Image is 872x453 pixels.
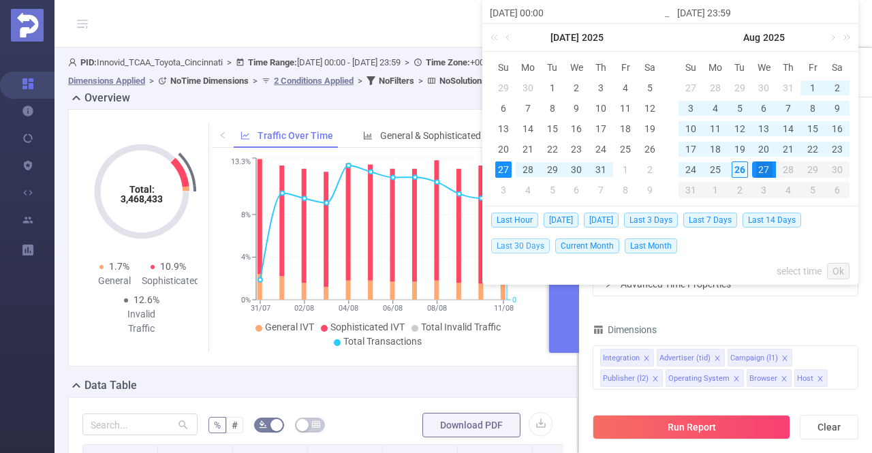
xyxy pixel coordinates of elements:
[241,253,251,262] tspan: 4%
[223,57,236,67] span: >
[589,180,613,200] td: August 7, 2025
[825,57,850,78] th: Sat
[679,61,703,74] span: Su
[568,100,585,116] div: 9
[752,180,777,200] td: September 3, 2025
[613,119,638,139] td: July 18, 2025
[805,141,821,157] div: 22
[565,57,589,78] th: Wed
[825,78,850,98] td: August 2, 2025
[589,78,613,98] td: July 3, 2025
[134,294,159,305] span: 12.6%
[805,121,821,137] div: 15
[703,78,728,98] td: July 28, 2025
[777,258,822,284] a: select time
[752,119,777,139] td: August 13, 2025
[781,355,788,363] i: icon: close
[747,369,792,387] li: Browser
[160,261,186,272] span: 10.9%
[756,141,772,157] div: 20
[714,355,721,363] i: icon: close
[800,78,825,98] td: August 1, 2025
[520,80,536,96] div: 30
[495,182,512,198] div: 3
[549,24,580,51] a: [DATE]
[490,5,664,21] input: Start date
[600,369,663,387] li: Publisher (l2)
[343,336,422,347] span: Total Transactions
[240,131,250,140] i: icon: line-chart
[800,182,825,198] div: 5
[638,98,662,119] td: July 12, 2025
[728,78,752,98] td: July 29, 2025
[794,369,828,387] li: Host
[707,161,723,178] div: 25
[491,180,516,200] td: August 3, 2025
[312,420,320,428] i: icon: table
[617,121,634,137] div: 18
[68,58,80,67] i: icon: user
[495,141,512,157] div: 20
[503,24,515,51] a: Previous month (PageUp)
[776,159,800,180] td: August 28, 2025
[584,213,619,228] span: [DATE]
[589,57,613,78] th: Thu
[703,159,728,180] td: August 25, 2025
[540,57,565,78] th: Tue
[638,159,662,180] td: August 2, 2025
[659,349,711,367] div: Advertiser (tid)
[617,161,634,178] div: 1
[339,304,358,313] tspan: 04/08
[383,304,403,313] tspan: 06/08
[703,139,728,159] td: August 18, 2025
[565,61,589,74] span: We
[728,61,752,74] span: Tu
[250,304,270,313] tspan: 31/07
[829,80,845,96] div: 2
[625,238,677,253] span: Last Month
[491,78,516,98] td: June 29, 2025
[800,61,825,74] span: Fr
[491,238,550,253] span: Last 30 Days
[797,370,813,388] div: Host
[516,61,540,74] span: Mo
[495,121,512,137] div: 13
[593,415,790,439] button: Run Report
[617,182,634,198] div: 8
[825,98,850,119] td: August 9, 2025
[642,182,658,198] div: 9
[728,139,752,159] td: August 19, 2025
[544,141,561,157] div: 22
[248,57,297,67] b: Time Range:
[752,78,777,98] td: July 30, 2025
[707,141,723,157] div: 18
[520,121,536,137] div: 14
[491,213,538,228] span: Last Hour
[733,375,740,384] i: icon: close
[593,141,609,157] div: 24
[426,57,470,67] b: Time Zone:
[624,213,678,228] span: Last 3 Days
[68,57,526,86] span: Innovid_TCAA_Toyota_Cincinnati [DATE] 00:00 - [DATE] 23:59 +00:00
[516,159,540,180] td: July 28, 2025
[603,370,649,388] div: Publisher (l2)
[776,180,800,200] td: September 4, 2025
[683,80,699,96] div: 27
[732,121,748,137] div: 12
[274,76,354,86] u: 2 Conditions Applied
[683,121,699,137] div: 10
[679,119,703,139] td: August 10, 2025
[829,141,845,157] div: 23
[732,161,748,178] div: 26
[805,100,821,116] div: 8
[805,80,821,96] div: 1
[491,98,516,119] td: July 6, 2025
[516,78,540,98] td: June 30, 2025
[728,180,752,200] td: September 2, 2025
[800,57,825,78] th: Fri
[142,274,196,288] div: Sophisticated
[491,61,516,74] span: Su
[800,161,825,178] div: 29
[752,57,777,78] th: Wed
[617,100,634,116] div: 11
